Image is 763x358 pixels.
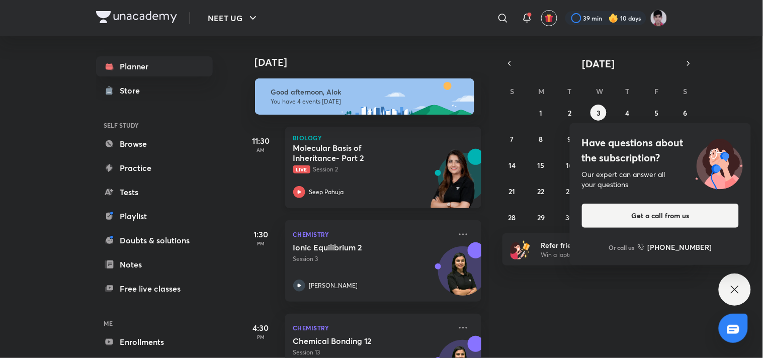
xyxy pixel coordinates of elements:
[439,252,487,300] img: Avatar
[568,86,572,96] abbr: Tuesday
[293,254,451,263] p: Session 3
[241,228,281,240] h5: 1:30
[511,134,514,144] abbr: September 7, 2025
[533,157,549,173] button: September 15, 2025
[684,86,688,96] abbr: Saturday
[541,240,664,250] h6: Refer friends
[309,188,344,197] p: Seep Pahuja
[508,160,516,170] abbr: September 14, 2025
[596,86,603,96] abbr: Wednesday
[241,147,281,153] p: AM
[504,131,520,147] button: September 7, 2025
[541,250,664,259] p: Win a laptop, vouchers & more
[293,143,418,163] h5: Molecular Basis of Inheritance- Part 2
[293,348,451,357] p: Session 13
[511,239,531,259] img: referral
[271,87,465,97] h6: Good afternoon, Alok
[241,240,281,246] p: PM
[650,10,667,27] img: Alok Mishra
[566,213,574,222] abbr: September 30, 2025
[568,108,572,118] abbr: September 2, 2025
[533,105,549,121] button: September 1, 2025
[96,11,177,26] a: Company Logo
[293,165,451,174] p: Session 2
[626,108,630,118] abbr: September 4, 2025
[533,209,549,225] button: September 29, 2025
[568,134,572,144] abbr: September 9, 2025
[582,57,615,70] span: [DATE]
[684,108,688,118] abbr: September 6, 2025
[241,322,281,334] h5: 4:30
[562,183,578,199] button: September 23, 2025
[255,56,491,68] h4: [DATE]
[271,98,465,106] p: You have 4 events [DATE]
[540,108,543,118] abbr: September 1, 2025
[562,105,578,121] button: September 2, 2025
[293,228,451,240] p: Chemistry
[582,169,739,190] div: Our expert can answer all your questions
[541,10,557,26] button: avatar
[509,187,516,196] abbr: September 21, 2025
[96,80,213,101] a: Store
[648,105,664,121] button: September 5, 2025
[609,243,635,252] p: Or call us
[533,131,549,147] button: September 8, 2025
[545,14,554,23] img: avatar
[562,131,578,147] button: September 9, 2025
[654,86,658,96] abbr: Friday
[96,315,213,332] h6: ME
[96,158,213,178] a: Practice
[202,8,265,28] button: NEET UG
[96,206,213,226] a: Playlist
[96,230,213,250] a: Doubts & solutions
[309,281,358,290] p: [PERSON_NAME]
[293,242,418,252] h5: Ionic Equilibrium 2
[654,108,658,118] abbr: September 5, 2025
[562,209,578,225] button: September 30, 2025
[293,322,451,334] p: Chemistry
[96,134,213,154] a: Browse
[504,209,520,225] button: September 28, 2025
[677,105,694,121] button: September 6, 2025
[96,279,213,299] a: Free live classes
[688,135,751,190] img: ttu_illustration_new.svg
[638,242,712,252] a: [PHONE_NUMBER]
[255,78,474,115] img: afternoon
[562,157,578,173] button: September 16, 2025
[504,183,520,199] button: September 21, 2025
[510,86,514,96] abbr: Sunday
[508,213,516,222] abbr: September 28, 2025
[293,135,473,141] p: Biology
[293,165,310,173] span: Live
[566,187,574,196] abbr: September 23, 2025
[96,56,213,76] a: Planner
[539,134,543,144] abbr: September 8, 2025
[566,160,573,170] abbr: September 16, 2025
[590,105,607,121] button: September 3, 2025
[504,157,520,173] button: September 14, 2025
[626,86,630,96] abbr: Thursday
[582,135,739,165] h4: Have questions about the subscription?
[96,11,177,23] img: Company Logo
[96,182,213,202] a: Tests
[120,84,146,97] div: Store
[517,56,682,70] button: [DATE]
[533,183,549,199] button: September 22, 2025
[620,105,636,121] button: September 4, 2025
[96,332,213,352] a: Enrollments
[293,336,418,346] h5: Chemical Bonding 12
[96,117,213,134] h6: SELF STUDY
[426,149,481,218] img: unacademy
[609,13,619,23] img: streak
[538,160,545,170] abbr: September 15, 2025
[241,334,281,340] p: PM
[241,135,281,147] h5: 11:30
[582,204,739,228] button: Get a call from us
[537,213,545,222] abbr: September 29, 2025
[648,242,712,252] h6: [PHONE_NUMBER]
[539,86,545,96] abbr: Monday
[96,254,213,275] a: Notes
[597,108,601,118] abbr: September 3, 2025
[538,187,545,196] abbr: September 22, 2025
